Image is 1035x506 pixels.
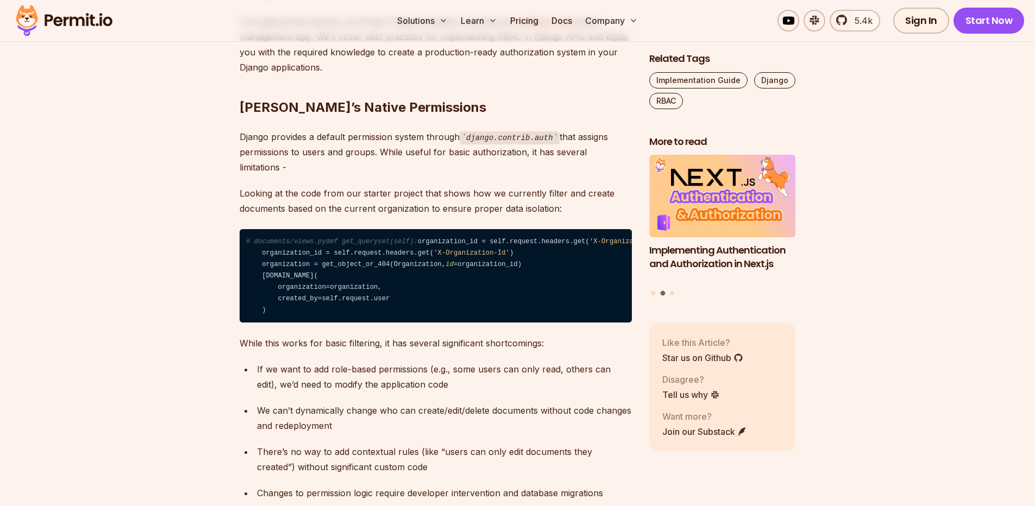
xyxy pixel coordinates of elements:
button: Solutions [393,10,452,31]
button: Go to slide 2 [660,291,665,296]
p: Looking at the code from our starter project that shows how we currently filter and create docume... [240,186,632,216]
span: id [446,261,454,268]
p: Like this Article? [662,336,743,349]
p: Disagree? [662,373,720,386]
div: Changes to permission logic require developer intervention and database migrations [257,485,632,501]
a: Sign In [893,8,949,34]
a: Docs [547,10,576,31]
code: organization_id = self.request.headers.get( ) organization_id: Document.objects.none() Document.o... [240,229,632,322]
span: 'X-Organization-Id' [589,238,666,245]
button: Learn [456,10,501,31]
code: django.contrib.auth [460,131,560,144]
img: Implementing Authentication and Authorization in Next.js [649,155,796,238]
span: 'X-Organization-Id' [434,249,510,257]
div: There’s no way to add contextual rules (like “users can only edit documents they created”) withou... [257,444,632,475]
div: If we want to add role-based permissions (e.g., some users can only read, others can edit), we’d ... [257,362,632,392]
h2: Related Tags [649,52,796,66]
button: Company [581,10,642,31]
a: Django [754,72,795,88]
li: 2 of 3 [649,155,796,284]
span: 5.4k [848,14,873,27]
span: # documents/views.pydef get_queryset(self): [246,238,418,245]
h2: More to read [649,135,796,149]
button: Go to slide 1 [651,291,655,295]
button: Go to slide 3 [670,291,674,295]
a: Implementation Guide [649,72,748,88]
a: Implementing Authentication and Authorization in Next.jsImplementing Authentication and Authoriza... [649,155,796,284]
div: Posts [649,155,796,298]
h3: Implementing Authentication and Authorization in Next.js [649,244,796,271]
div: We can’t dynamically change who can create/edit/delete documents without code changes and redeplo... [257,403,632,433]
a: Star us on Github [662,351,743,364]
a: RBAC [649,93,683,109]
a: 5.4k [830,10,880,31]
p: Want more? [662,410,747,423]
p: While this works for basic filtering, it has several significant shortcomings: [240,336,632,351]
img: Permit logo [11,2,117,39]
a: Tell us why [662,388,720,401]
p: Django provides a default permission system through that assigns permissions to users and groups.... [240,129,632,175]
a: Pricing [506,10,543,31]
a: Start Now [954,8,1025,34]
a: Join our Substack [662,425,747,438]
p: Throughout this tutorial, you’ll learn these concepts in practice by building a document manageme... [240,14,632,75]
h2: [PERSON_NAME]’s Native Permissions [240,55,632,116]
